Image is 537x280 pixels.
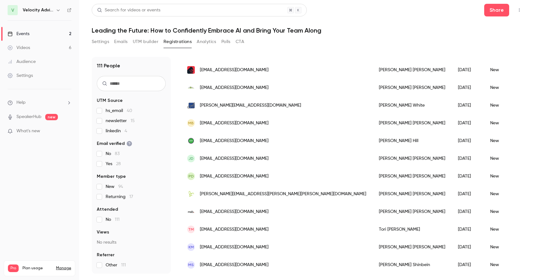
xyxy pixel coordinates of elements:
span: [EMAIL_ADDRESS][DOMAIN_NAME] [200,67,268,73]
img: meb.group [187,208,195,215]
span: UTM Source [97,97,123,104]
button: Registrations [164,37,192,47]
div: New [484,132,524,150]
span: KM [188,244,194,250]
span: [EMAIL_ADDRESS][DOMAIN_NAME] [200,84,268,91]
div: [PERSON_NAME] [PERSON_NAME] [373,185,452,203]
span: 28 [116,162,121,166]
div: Audience [8,59,36,65]
img: silverbackconcrete.co [187,66,195,74]
span: 111 [115,217,120,222]
div: [DATE] [452,150,484,167]
span: [EMAIL_ADDRESS][DOMAIN_NAME] [200,244,268,251]
div: New [484,256,524,274]
span: 83 [115,152,120,156]
span: hs_email [106,108,132,114]
li: help-dropdown-opener [8,99,71,106]
div: New [484,203,524,221]
span: 40 [127,109,132,113]
div: [PERSON_NAME] [PERSON_NAME] [373,238,452,256]
button: Emails [114,37,127,47]
div: New [484,61,524,79]
img: jmco.com [187,190,195,198]
span: 111 [121,263,126,267]
span: MS [188,262,194,268]
section: facet-groups [97,97,166,268]
div: [DATE] [452,185,484,203]
span: [EMAIL_ADDRESS][DOMAIN_NAME] [200,226,268,233]
div: [DATE] [452,256,484,274]
div: Tori [PERSON_NAME] [373,221,452,238]
button: Share [484,4,509,16]
span: Attended [97,206,118,213]
span: newsletter [106,118,135,124]
div: Search for videos or events [97,7,160,14]
span: New [106,184,123,190]
span: Help [16,99,26,106]
span: Other [106,262,126,268]
div: [PERSON_NAME] [PERSON_NAME] [373,79,452,96]
span: 4 [125,129,127,133]
span: [EMAIL_ADDRESS][DOMAIN_NAME] [200,120,268,127]
button: CTA [236,37,244,47]
div: Settings [8,72,33,79]
a: SpeakerHub [16,114,41,120]
div: [PERSON_NAME] Hill [373,132,452,150]
span: What's new [16,128,40,134]
div: New [484,167,524,185]
span: PD [188,173,194,179]
div: New [484,185,524,203]
div: [DATE] [452,203,484,221]
div: [DATE] [452,167,484,185]
span: TM [188,227,194,232]
div: New [484,79,524,96]
div: [DATE] [452,132,484,150]
span: Referrer [97,252,114,258]
div: New [484,114,524,132]
img: affiliatedtitle.net [187,102,195,109]
div: [DATE] [452,96,484,114]
span: 17 [129,195,133,199]
div: [PERSON_NAME] White [373,96,452,114]
span: [EMAIL_ADDRESS][DOMAIN_NAME] [200,138,268,144]
span: [EMAIL_ADDRESS][DOMAIN_NAME] [200,262,268,268]
span: MB [188,120,194,126]
a: Manage [56,266,71,271]
div: [PERSON_NAME] [PERSON_NAME] [373,150,452,167]
div: [DATE] [452,238,484,256]
div: New [484,150,524,167]
h6: Velocity Advisory Group [23,7,53,13]
h1: Leading the Future: How to Confidently Embrace AI and Bring Your Team Along [92,27,524,34]
span: JD [188,156,194,161]
div: [DATE] [452,79,484,96]
div: [DATE] [452,221,484,238]
img: uhm.com [187,137,195,145]
span: Yes [106,161,121,167]
span: [EMAIL_ADDRESS][DOMAIN_NAME] [200,173,268,180]
button: UTM builder [133,37,158,47]
div: [PERSON_NAME] [PERSON_NAME] [373,203,452,221]
span: [EMAIL_ADDRESS][DOMAIN_NAME] [200,208,268,215]
span: Views [97,229,109,235]
button: Settings [92,37,109,47]
div: [PERSON_NAME] [PERSON_NAME] [373,61,452,79]
span: new [45,114,58,120]
div: New [484,238,524,256]
span: V [11,7,14,14]
span: No [106,216,120,223]
div: [DATE] [452,61,484,79]
span: linkedin [106,128,127,134]
div: New [484,96,524,114]
span: No [106,151,120,157]
div: New [484,221,524,238]
span: [PERSON_NAME][EMAIL_ADDRESS][PERSON_NAME][PERSON_NAME][DOMAIN_NAME] [200,191,366,197]
span: Returning [106,194,133,200]
span: Plan usage [22,266,52,271]
p: No results [97,239,166,246]
h1: 111 People [97,62,120,70]
span: [EMAIL_ADDRESS][DOMAIN_NAME] [200,155,268,162]
img: think-team.com [187,84,195,91]
div: [PERSON_NAME] Shinbein [373,256,452,274]
button: Polls [221,37,231,47]
span: 15 [131,119,135,123]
